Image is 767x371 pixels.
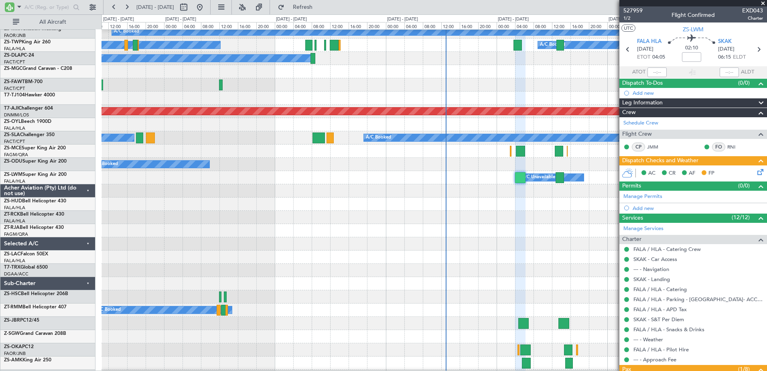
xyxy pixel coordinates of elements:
span: AF [689,169,695,177]
div: 12:00 [330,22,349,29]
span: AC [648,169,655,177]
a: T7-TJ104Hawker 4000 [4,93,55,98]
div: Add new [633,90,763,96]
a: Z-SGWGrand Caravan 208B [4,331,66,336]
a: DNMM/LOS [4,112,29,118]
span: ZS-HUD [4,199,22,204]
a: SKAK - Landing [633,276,670,283]
span: 527959 [623,6,643,15]
span: ETOT [637,53,650,61]
span: ZS-LAC [4,252,20,257]
div: 08:00 [534,22,552,29]
span: FP [708,169,714,177]
a: FALA/HLA [4,258,25,264]
span: Dispatch To-Dos [622,79,663,88]
span: EXD043 [742,6,763,15]
span: Crew [622,108,636,117]
span: Flight Crew [622,130,652,139]
div: 20:00 [256,22,275,29]
a: FACT/CPT [4,59,25,65]
div: 04:00 [404,22,423,29]
div: [DATE] - [DATE] [276,16,307,23]
a: FAGM/QRA [4,231,28,237]
div: A/C Booked [95,304,121,316]
a: ZS-LWMSuper King Air 200 [4,172,67,177]
div: 16:00 [127,22,146,29]
div: 16:00 [238,22,256,29]
span: ZS-HSC [4,291,21,296]
span: ZS-AMK [4,358,22,363]
span: ZS-OKA [4,344,22,349]
span: ZS-LWM [4,172,22,177]
div: A/C Booked [366,132,391,144]
span: ELDT [733,53,746,61]
a: Manage Permits [623,193,662,201]
a: FALA / HLA - Snacks & Drinks [633,326,704,333]
span: (0/0) [738,181,750,190]
a: Manage Services [623,225,664,233]
span: ZS-DLA [4,53,21,58]
a: FALA/HLA [4,46,25,52]
span: Leg Information [622,98,663,108]
span: ZS-ODU [4,159,22,164]
div: 12:00 [219,22,238,29]
span: All Aircraft [21,19,85,25]
span: ZS-TWP [4,40,22,45]
a: ZS-OYLBeech 1900D [4,119,51,124]
span: SKAK [718,38,732,46]
a: ZS-JBRPC12/45 [4,318,39,323]
div: [DATE] - [DATE] [103,16,134,23]
span: Refresh [286,4,320,10]
div: 16:00 [460,22,478,29]
a: ZS-DLAPC-24 [4,53,34,58]
div: 12:00 [552,22,570,29]
span: [DATE] - [DATE] [136,4,174,11]
span: ZS-SLA [4,132,20,137]
span: ZS-JBR [4,318,20,323]
span: (0/0) [738,79,750,87]
span: ALDT [741,68,754,76]
button: UTC [621,24,635,32]
a: JMM [647,143,665,151]
a: Schedule Crew [623,119,658,127]
span: FALA HLA [637,38,661,46]
span: Charter [622,235,641,244]
span: ZS-MGC [4,66,22,71]
div: 12:00 [108,22,127,29]
a: SKAK - S&T Per Diem [633,316,684,323]
a: ZS-ODUSuper King Air 200 [4,159,67,164]
input: --:-- [647,67,667,77]
a: ZS-OKAPC12 [4,344,34,349]
span: Charter [742,15,763,22]
div: 04:00 [183,22,201,29]
div: 00:00 [386,22,404,29]
a: ZS-HSCBell Helicopter 206B [4,291,68,296]
a: T7-AJIChallenger 604 [4,106,53,111]
a: FAOR/JNB [4,33,26,39]
span: Services [622,214,643,223]
span: T7-TJ104 [4,93,25,98]
div: 04:00 [515,22,534,29]
div: 20:00 [146,22,164,29]
div: [DATE] - [DATE] [387,16,418,23]
a: FALA/HLA [4,205,25,211]
div: Flight Confirmed [672,11,715,19]
input: A/C (Reg. or Type) [24,1,71,13]
span: ZT-RJA [4,225,20,230]
a: ZS-HUDBell Helicopter 430 [4,199,66,204]
div: [DATE] - [DATE] [165,16,196,23]
span: ZS-FAW [4,79,22,84]
button: All Aircraft [9,16,87,29]
div: 20:00 [478,22,497,29]
a: FACT/CPT [4,86,25,92]
span: 04:05 [652,53,665,61]
span: 06:15 [718,53,731,61]
a: FALA/HLA [4,125,25,131]
span: ZT-RCK [4,212,20,217]
a: FALA/HLA [4,218,25,224]
div: CP [632,143,645,151]
div: 08:00 [201,22,219,29]
div: A/C Booked [93,158,118,170]
span: [DATE] [718,45,735,53]
span: [DATE] [637,45,653,53]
